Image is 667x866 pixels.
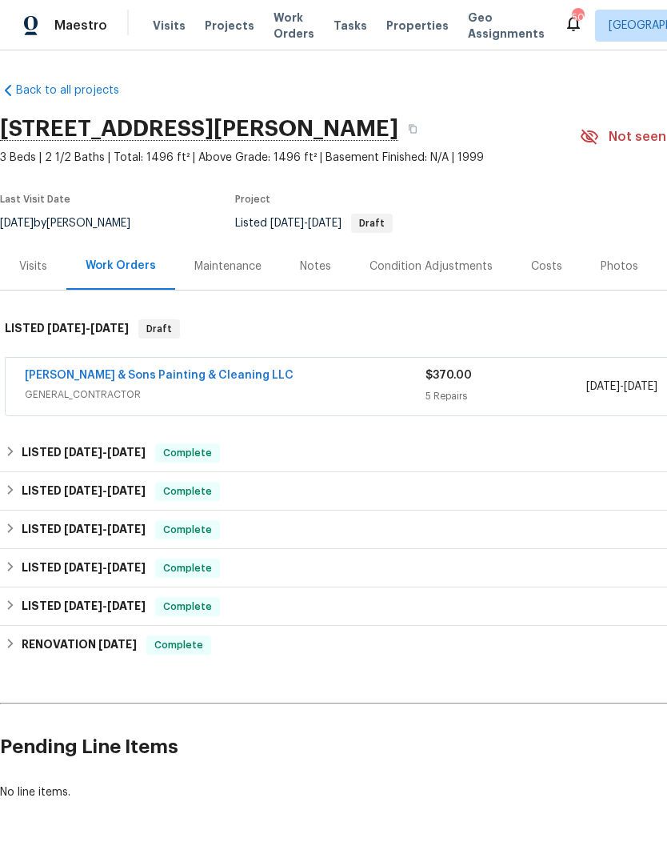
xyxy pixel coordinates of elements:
span: [DATE] [64,447,102,458]
h6: RENOVATION [22,635,137,655]
span: [DATE] [270,218,304,229]
span: [DATE] [624,381,657,392]
span: [DATE] [308,218,341,229]
span: - [64,600,146,611]
span: Complete [157,599,218,615]
span: Draft [353,219,391,228]
span: [DATE] [586,381,620,392]
div: Condition Adjustments [369,259,493,275]
span: - [270,218,341,229]
span: Complete [157,445,218,461]
span: [DATE] [64,562,102,573]
span: [DATE] [64,523,102,535]
h6: LISTED [22,597,146,616]
span: Properties [386,18,449,34]
div: 50 [572,10,583,26]
span: GENERAL_CONTRACTOR [25,387,425,403]
span: Project [235,194,270,204]
span: [DATE] [98,639,137,650]
h6: LISTED [5,319,129,339]
span: - [64,485,146,496]
h6: LISTED [22,559,146,578]
span: Complete [157,483,218,499]
button: Copy Address [398,114,427,143]
span: Complete [148,637,210,653]
span: Work Orders [274,10,314,42]
div: Maintenance [194,259,262,275]
div: Visits [19,259,47,275]
span: - [586,379,657,395]
span: - [47,323,129,334]
h6: LISTED [22,482,146,501]
span: Listed [235,218,393,229]
span: [DATE] [90,323,129,334]
h6: LISTED [22,520,146,539]
span: - [64,562,146,573]
div: Costs [531,259,562,275]
span: Projects [205,18,254,34]
span: [DATE] [107,447,146,458]
span: Draft [140,321,178,337]
div: Notes [300,259,331,275]
span: - [64,447,146,458]
span: - [64,523,146,535]
div: Photos [601,259,638,275]
span: [DATE] [64,485,102,496]
span: [DATE] [47,323,86,334]
div: Work Orders [86,258,156,274]
span: [DATE] [107,485,146,496]
h6: LISTED [22,443,146,463]
span: Complete [157,560,218,576]
span: Tasks [333,20,367,31]
a: [PERSON_NAME] & Sons Painting & Cleaning LLC [25,370,294,381]
span: [DATE] [107,562,146,573]
span: Maestro [54,18,107,34]
div: 5 Repairs [425,388,585,404]
span: [DATE] [107,523,146,535]
span: Geo Assignments [468,10,545,42]
span: Complete [157,522,218,538]
span: $370.00 [425,370,472,381]
span: [DATE] [107,600,146,611]
span: [DATE] [64,600,102,611]
span: Visits [153,18,186,34]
